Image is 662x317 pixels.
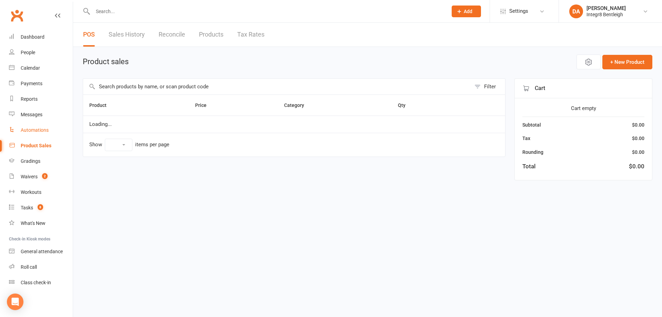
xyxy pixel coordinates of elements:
[602,55,652,69] button: + New Product
[484,82,496,91] div: Filter
[632,121,644,129] div: $0.00
[522,104,644,112] div: Cart empty
[83,23,95,47] a: POS
[9,185,73,200] a: Workouts
[89,101,114,109] button: Product
[21,158,40,164] div: Gradings
[83,58,129,66] h1: Product sales
[159,23,185,47] a: Reconcile
[21,264,37,270] div: Roll call
[9,216,73,231] a: What's New
[9,107,73,122] a: Messages
[21,65,40,71] div: Calendar
[9,45,73,60] a: People
[8,7,26,24] a: Clubworx
[9,60,73,76] a: Calendar
[398,102,413,108] span: Qty
[9,200,73,216] a: Tasks 8
[471,79,505,95] button: Filter
[89,102,114,108] span: Product
[522,121,541,129] div: Subtotal
[9,275,73,290] a: Class kiosk mode
[21,50,35,55] div: People
[569,4,583,18] div: DA
[284,102,312,108] span: Category
[9,122,73,138] a: Automations
[83,116,505,133] td: Loading...
[38,204,43,210] span: 8
[83,79,471,95] input: Search products by name, or scan product code
[21,81,42,86] div: Payments
[9,259,73,275] a: Roll call
[7,294,23,310] div: Open Intercom Messenger
[629,162,644,171] div: $0.00
[21,220,46,226] div: What's New
[586,11,626,18] div: Integr8 Bentleigh
[632,135,644,142] div: $0.00
[9,244,73,259] a: General attendance kiosk mode
[109,23,145,47] a: Sales History
[522,135,530,142] div: Tax
[21,96,38,102] div: Reports
[21,112,42,117] div: Messages
[522,162,535,171] div: Total
[515,79,652,98] div: Cart
[21,189,41,195] div: Workouts
[89,139,169,151] div: Show
[21,205,33,210] div: Tasks
[464,9,472,14] span: Add
[509,3,528,19] span: Settings
[195,101,214,109] button: Price
[195,102,214,108] span: Price
[632,148,644,156] div: $0.00
[452,6,481,17] button: Add
[9,169,73,185] a: Waivers 2
[135,142,169,148] div: items per page
[21,280,51,285] div: Class check-in
[21,34,44,40] div: Dashboard
[21,249,63,254] div: General attendance
[21,174,38,179] div: Waivers
[237,23,264,47] a: Tax Rates
[9,138,73,153] a: Product Sales
[9,91,73,107] a: Reports
[586,5,626,11] div: [PERSON_NAME]
[9,153,73,169] a: Gradings
[91,7,443,16] input: Search...
[42,173,48,179] span: 2
[21,143,51,148] div: Product Sales
[398,101,413,109] button: Qty
[522,148,543,156] div: Rounding
[21,127,49,133] div: Automations
[9,29,73,45] a: Dashboard
[199,23,223,47] a: Products
[284,101,312,109] button: Category
[9,76,73,91] a: Payments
